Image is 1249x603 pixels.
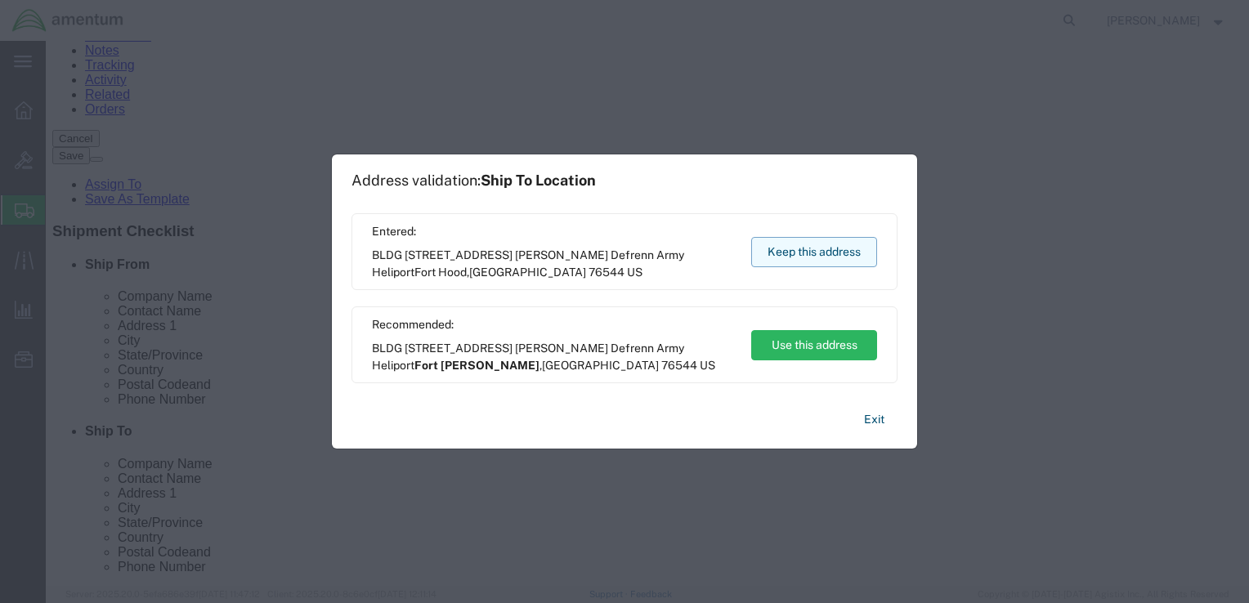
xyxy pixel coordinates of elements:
span: [GEOGRAPHIC_DATA] [542,359,659,372]
span: Entered: [372,223,736,240]
span: US [700,359,715,372]
span: Fort [PERSON_NAME] [414,359,539,372]
button: Use this address [751,330,877,360]
h1: Address validation: [351,172,596,190]
button: Keep this address [751,237,877,267]
span: 76544 [661,359,697,372]
span: [GEOGRAPHIC_DATA] [469,266,586,279]
span: Fort Hood [414,266,467,279]
span: Ship To Location [481,172,596,189]
span: 76544 [589,266,624,279]
span: US [627,266,642,279]
span: BLDG [STREET_ADDRESS] [PERSON_NAME] Defrenn Army Heliport , [372,247,736,281]
span: BLDG [STREET_ADDRESS] [PERSON_NAME] Defrenn Army Heliport , [372,340,736,374]
span: Recommended: [372,316,736,333]
button: Exit [851,405,898,434]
